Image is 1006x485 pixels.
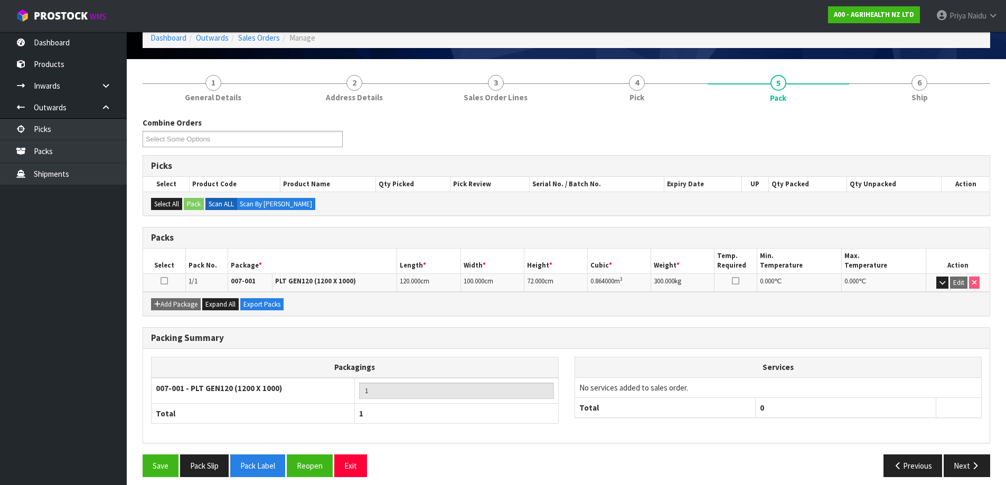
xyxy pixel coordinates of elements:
th: Qty Packed [768,177,847,192]
button: Edit [950,277,967,289]
th: Weight [651,249,714,273]
th: Select [143,249,185,273]
strong: 007-001 [231,277,256,286]
h3: Packs [151,233,982,243]
td: cm [397,273,460,292]
button: Pack Slip [180,454,229,477]
td: cm [460,273,524,292]
td: No services added to sales order. [575,377,982,397]
span: 1 [359,408,363,419]
th: Action [942,177,990,192]
button: Reopen [287,454,333,477]
button: Add Package [151,298,201,311]
label: Scan ALL [205,198,237,211]
label: Combine Orders [143,117,202,128]
th: UP [741,177,768,192]
th: Cubic [588,249,651,273]
span: Address Details [326,92,383,103]
span: 2 [346,75,362,91]
span: Ship [911,92,928,103]
strong: PLT GEN120 (1200 X 1000) [275,277,356,286]
sup: 3 [620,275,623,282]
span: 1/1 [189,277,198,286]
td: ℃ [757,273,841,292]
button: Exit [334,454,367,477]
span: Sales Order Lines [464,92,528,103]
th: Select [143,177,190,192]
button: Expand All [202,298,239,311]
span: 100.000 [464,277,484,286]
button: Pack Label [230,454,285,477]
strong: 007-001 - PLT GEN120 (1200 X 1000) [156,383,282,393]
span: 3 [488,75,504,91]
a: Dashboard [151,33,186,43]
th: Package [228,249,397,273]
th: Pick Review [450,177,530,192]
th: Packagings [152,357,559,378]
th: Length [397,249,460,273]
span: Naidu [967,11,986,21]
td: ℃ [841,273,926,292]
th: Product Name [280,177,376,192]
button: Export Packs [240,298,284,311]
span: Expand All [205,300,236,309]
th: Total [152,403,355,423]
span: Pick [629,92,644,103]
span: 6 [911,75,927,91]
button: Save [143,454,178,477]
a: A00 - AGRIHEALTH NZ LTD [828,6,920,23]
span: 4 [629,75,645,91]
span: 0.000 [760,277,774,286]
span: 72.000 [527,277,544,286]
span: Priya [949,11,966,21]
th: Product Code [190,177,280,192]
th: Action [926,249,990,273]
h3: Packing Summary [151,333,982,343]
span: Pack [770,92,786,103]
a: Sales Orders [238,33,280,43]
span: General Details [185,92,241,103]
strong: A00 - AGRIHEALTH NZ LTD [834,10,914,19]
span: 5 [770,75,786,91]
td: cm [524,273,587,292]
th: Min. Temperature [757,249,841,273]
span: 1 [205,75,221,91]
button: Next [944,454,990,477]
th: Qty Unpacked [847,177,941,192]
a: Outwards [196,33,229,43]
button: Select All [151,198,182,211]
small: WMS [90,12,106,22]
span: ProStock [34,9,88,23]
td: kg [651,273,714,292]
label: Scan By [PERSON_NAME] [237,198,315,211]
span: 300.000 [654,277,674,286]
th: Max. Temperature [841,249,926,273]
th: Temp. Required [714,249,757,273]
th: Expiry Date [664,177,742,192]
td: m [588,273,651,292]
th: Qty Picked [376,177,450,192]
span: 0.864000 [590,277,614,286]
th: Services [575,357,982,377]
span: 0 [760,403,764,413]
th: Pack No. [185,249,228,273]
span: Manage [289,33,315,43]
span: 120.000 [400,277,420,286]
button: Previous [883,454,943,477]
h3: Picks [151,161,982,171]
button: Pack [184,198,204,211]
span: 0.000 [844,277,859,286]
th: Serial No. / Batch No. [530,177,664,192]
img: cube-alt.png [16,9,29,22]
th: Width [460,249,524,273]
th: Height [524,249,587,273]
th: Total [575,397,756,417]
